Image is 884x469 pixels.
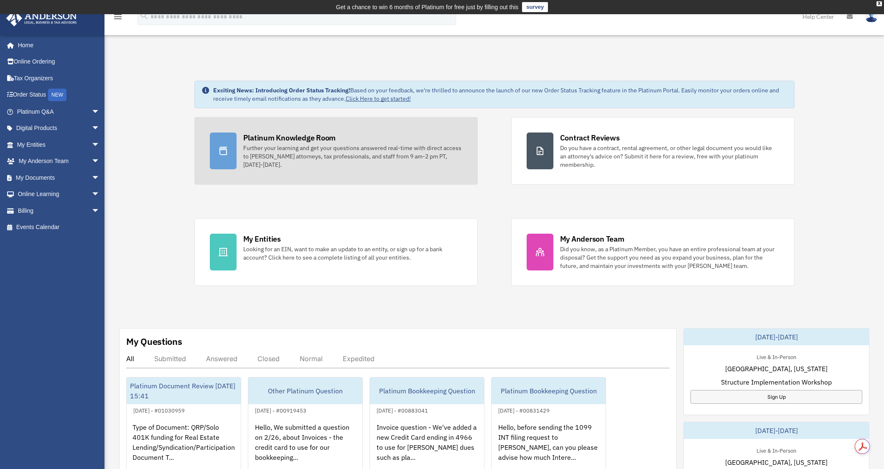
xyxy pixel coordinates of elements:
[522,2,548,12] a: survey
[126,354,134,363] div: All
[243,133,336,143] div: Platinum Knowledge Room
[213,87,350,94] strong: Exciting News: Introducing Order Status Tracking!
[248,405,313,414] div: [DATE] - #00919453
[92,202,108,219] span: arrow_drop_down
[6,87,112,104] a: Order StatusNEW
[725,364,828,374] span: [GEOGRAPHIC_DATA], [US_STATE]
[300,354,323,363] div: Normal
[876,1,882,6] div: close
[92,153,108,170] span: arrow_drop_down
[113,15,123,22] a: menu
[865,10,878,23] img: User Pic
[370,377,484,404] div: Platinum Bookkeeping Question
[684,422,869,439] div: [DATE]-[DATE]
[6,186,112,203] a: Online Learningarrow_drop_down
[92,136,108,153] span: arrow_drop_down
[560,245,779,270] div: Did you know, as a Platinum Member, you have an entire professional team at your disposal? Get th...
[113,12,123,22] i: menu
[243,144,462,169] div: Further your learning and get your questions answered real-time with direct access to [PERSON_NAM...
[92,186,108,203] span: arrow_drop_down
[126,335,182,348] div: My Questions
[560,133,620,143] div: Contract Reviews
[248,377,362,404] div: Other Platinum Question
[92,103,108,120] span: arrow_drop_down
[511,218,795,286] a: My Anderson Team Did you know, as a Platinum Member, you have an entire professional team at your...
[206,354,237,363] div: Answered
[92,169,108,186] span: arrow_drop_down
[48,89,66,101] div: NEW
[154,354,186,363] div: Submitted
[140,11,149,20] i: search
[492,405,556,414] div: [DATE] - #00831429
[560,234,624,244] div: My Anderson Team
[243,234,281,244] div: My Entities
[725,457,828,467] span: [GEOGRAPHIC_DATA], [US_STATE]
[6,136,112,153] a: My Entitiesarrow_drop_down
[690,390,862,404] a: Sign Up
[343,354,374,363] div: Expedited
[6,103,112,120] a: Platinum Q&Aarrow_drop_down
[194,117,478,185] a: Platinum Knowledge Room Further your learning and get your questions answered real-time with dire...
[6,70,112,87] a: Tax Organizers
[750,446,803,454] div: Live & In-Person
[346,95,411,102] a: Click Here to get started!
[6,169,112,186] a: My Documentsarrow_drop_down
[6,120,112,137] a: Digital Productsarrow_drop_down
[721,377,832,387] span: Structure Implementation Workshop
[127,377,241,404] div: Platinum Document Review [DATE] 15:41
[4,10,79,26] img: Anderson Advisors Platinum Portal
[511,117,795,185] a: Contract Reviews Do you have a contract, rental agreement, or other legal document you would like...
[684,329,869,345] div: [DATE]-[DATE]
[257,354,280,363] div: Closed
[492,377,606,404] div: Platinum Bookkeeping Question
[6,153,112,170] a: My Anderson Teamarrow_drop_down
[6,54,112,70] a: Online Ordering
[6,202,112,219] a: Billingarrow_drop_down
[6,219,112,236] a: Events Calendar
[92,120,108,137] span: arrow_drop_down
[243,245,462,262] div: Looking for an EIN, want to make an update to an entity, or sign up for a bank account? Click her...
[336,2,519,12] div: Get a chance to win 6 months of Platinum for free just by filling out this
[560,144,779,169] div: Do you have a contract, rental agreement, or other legal document you would like an attorney's ad...
[194,218,478,286] a: My Entities Looking for an EIN, want to make an update to an entity, or sign up for a bank accoun...
[750,352,803,361] div: Live & In-Person
[6,37,108,54] a: Home
[127,405,191,414] div: [DATE] - #01030959
[213,86,787,103] div: Based on your feedback, we're thrilled to announce the launch of our new Order Status Tracking fe...
[370,405,435,414] div: [DATE] - #00883041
